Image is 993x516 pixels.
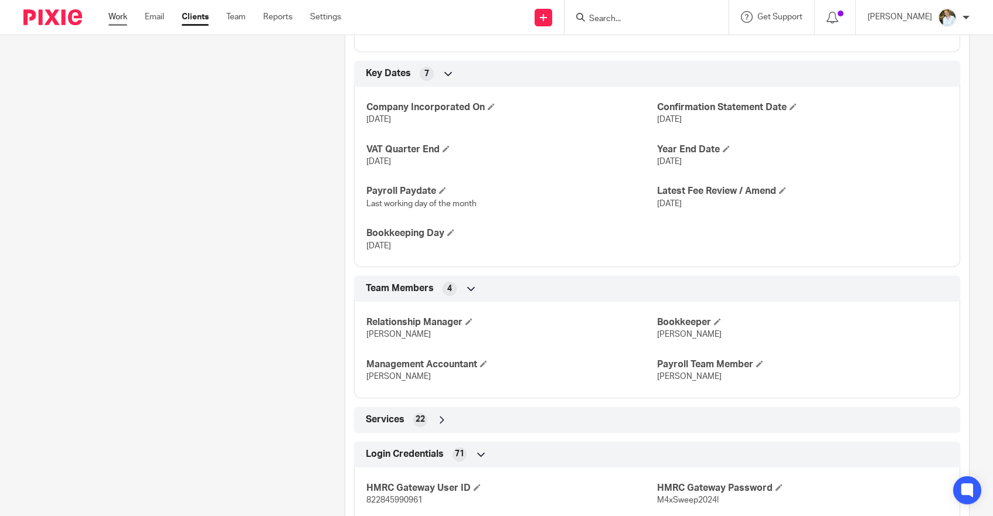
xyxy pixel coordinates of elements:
span: 4 [447,283,452,295]
span: [DATE] [366,115,391,124]
img: sarah-royle.jpg [938,8,957,27]
span: Key Dates [366,67,411,80]
a: Clients [182,11,209,23]
span: [DATE] [657,158,682,166]
a: Team [226,11,246,23]
img: Pixie [23,9,82,25]
span: [DATE] [366,158,391,166]
span: [DATE] [366,242,391,250]
h4: HMRC Gateway Password [657,482,948,494]
h4: Bookkeeper [657,316,948,329]
input: Search [588,14,693,25]
a: Email [145,11,164,23]
h4: Confirmation Statement Date [657,101,948,114]
a: Reports [263,11,293,23]
h4: Bookkeeping Day [366,227,657,240]
span: [PERSON_NAME] [366,373,431,381]
h4: Year End Date [657,143,948,156]
h4: Management Accountant [366,358,657,371]
span: 71 [455,448,464,460]
h4: Latest Fee Review / Amend [657,185,948,197]
h4: Payroll Paydate [366,185,657,197]
span: 7 [424,68,429,80]
a: Settings [310,11,341,23]
span: [PERSON_NAME] [366,330,431,339]
h4: Company Incorporated On [366,101,657,114]
span: Get Support [757,13,802,21]
h4: Payroll Team Member [657,358,948,371]
span: Last working day of the month [366,200,477,208]
h4: Relationship Manager [366,316,657,329]
span: [DATE] [657,200,682,208]
h4: HMRC Gateway User ID [366,482,657,494]
p: [PERSON_NAME] [868,11,932,23]
span: [PERSON_NAME] [657,373,722,381]
span: M4xSweep2024! [657,496,719,504]
span: 822845990961 [366,496,423,504]
span: Services [366,414,404,426]
span: [PERSON_NAME] [657,330,722,339]
span: [DATE] [657,115,682,124]
span: Team Members [366,282,434,295]
span: Login Credentials [366,448,444,460]
span: 22 [416,414,425,425]
a: Work [108,11,127,23]
h4: VAT Quarter End [366,143,657,156]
